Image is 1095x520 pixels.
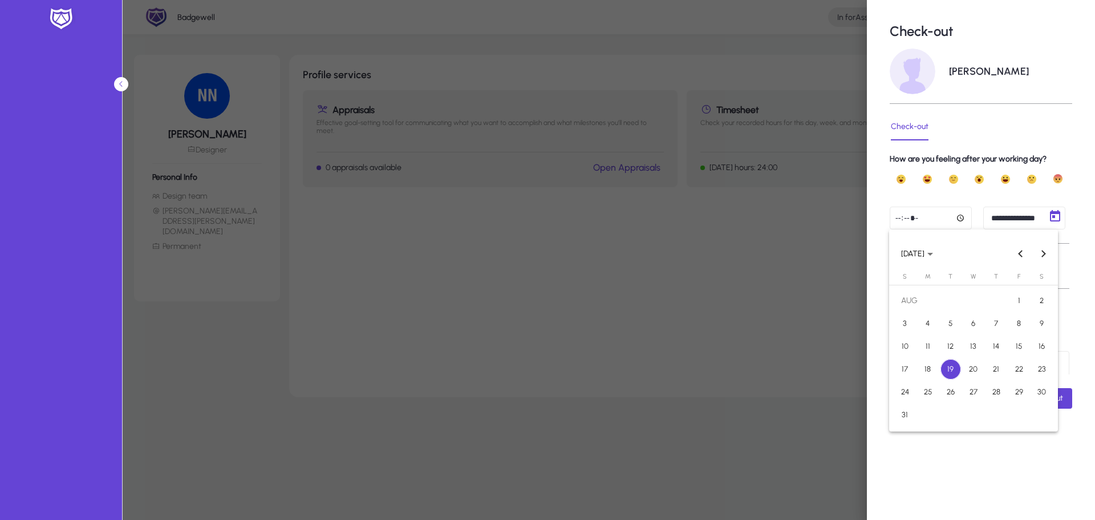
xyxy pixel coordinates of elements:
button: Aug 5, 2025 [939,312,962,335]
button: Next month [1032,242,1055,265]
span: 30 [1032,382,1052,402]
button: Aug 29, 2025 [1008,381,1031,404]
button: Aug 23, 2025 [1031,358,1053,381]
button: Previous month [1009,242,1032,265]
button: Aug 13, 2025 [962,335,985,358]
span: 13 [963,336,984,357]
button: Aug 22, 2025 [1008,358,1031,381]
button: Aug 17, 2025 [894,358,916,381]
span: 18 [918,359,938,380]
span: 24 [895,382,915,402]
span: 12 [940,336,961,357]
span: 2 [1032,291,1052,311]
span: 5 [940,313,961,334]
button: Aug 10, 2025 [894,335,916,358]
button: Aug 30, 2025 [1031,381,1053,404]
span: T [948,273,952,280]
button: Aug 24, 2025 [894,381,916,404]
button: Aug 27, 2025 [962,381,985,404]
span: 29 [1009,382,1029,402]
span: F [1017,273,1020,280]
span: 22 [1009,359,1029,380]
span: 10 [895,336,915,357]
span: T [994,273,998,280]
span: 16 [1032,336,1052,357]
button: Aug 6, 2025 [962,312,985,335]
span: 27 [963,382,984,402]
button: Choose month and year [897,243,938,264]
button: Aug 3, 2025 [894,312,916,335]
button: Aug 21, 2025 [985,358,1008,381]
span: M [925,273,931,280]
span: 17 [895,359,915,380]
button: Aug 25, 2025 [916,381,939,404]
span: 7 [986,313,1007,334]
span: 14 [986,336,1007,357]
button: Aug 4, 2025 [916,312,939,335]
button: Aug 28, 2025 [985,381,1008,404]
button: Aug 2, 2025 [1031,289,1053,312]
span: 3 [895,313,915,334]
button: Aug 11, 2025 [916,335,939,358]
span: 1 [1009,291,1029,311]
span: S [1040,273,1044,280]
span: 4 [918,313,938,334]
button: Aug 31, 2025 [894,404,916,426]
span: 15 [1009,336,1029,357]
button: Aug 8, 2025 [1008,312,1031,335]
span: 28 [986,382,1007,402]
span: 31 [895,405,915,425]
span: W [971,273,976,280]
button: Aug 1, 2025 [1008,289,1031,312]
button: Aug 20, 2025 [962,358,985,381]
span: 21 [986,359,1007,380]
button: Aug 19, 2025 [939,358,962,381]
span: 6 [963,313,984,334]
button: Aug 18, 2025 [916,358,939,381]
span: 25 [918,382,938,402]
button: Aug 14, 2025 [985,335,1008,358]
span: 9 [1032,313,1052,334]
span: 20 [963,359,984,380]
button: Aug 16, 2025 [1031,335,1053,358]
span: S [903,273,907,280]
button: Aug 9, 2025 [1031,312,1053,335]
span: 23 [1032,359,1052,380]
button: Aug 26, 2025 [939,381,962,404]
td: AUG [894,289,1008,312]
button: Aug 12, 2025 [939,335,962,358]
button: Aug 7, 2025 [985,312,1008,335]
span: 26 [940,382,961,402]
span: 19 [940,359,961,380]
button: Aug 15, 2025 [1008,335,1031,358]
span: 11 [918,336,938,357]
span: [DATE] [901,249,924,259]
span: 8 [1009,313,1029,334]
